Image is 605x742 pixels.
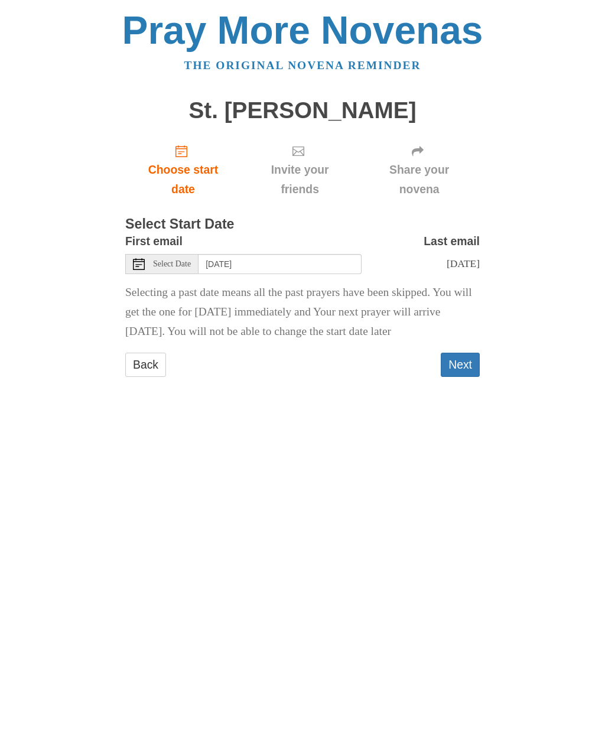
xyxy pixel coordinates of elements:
h1: St. [PERSON_NAME] [125,98,480,123]
div: Click "Next" to confirm your start date first. [359,135,480,205]
span: Select Date [153,260,191,268]
a: Back [125,353,166,377]
span: [DATE] [447,258,480,269]
h3: Select Start Date [125,217,480,232]
a: Choose start date [125,135,241,205]
button: Next [441,353,480,377]
span: Invite your friends [253,160,347,199]
label: First email [125,232,183,251]
div: Click "Next" to confirm your start date first. [241,135,359,205]
input: Use the arrow keys to pick a date [199,254,362,274]
span: Share your novena [370,160,468,199]
a: Pray More Novenas [122,8,483,52]
span: Choose start date [137,160,229,199]
a: The original novena reminder [184,59,421,71]
p: Selecting a past date means all the past prayers have been skipped. You will get the one for [DAT... [125,283,480,341]
label: Last email [424,232,480,251]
